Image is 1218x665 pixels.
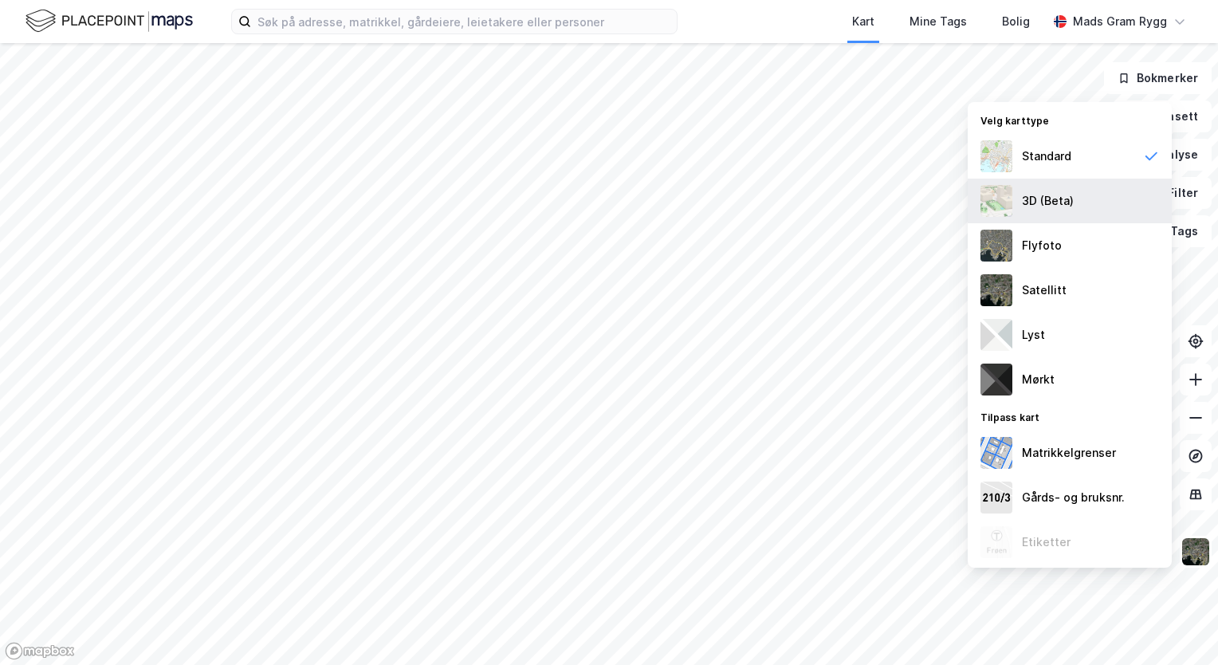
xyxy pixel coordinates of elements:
[980,274,1012,306] img: 9k=
[251,10,677,33] input: Søk på adresse, matrikkel, gårdeiere, leietakere eller personer
[980,437,1012,469] img: cadastreBorders.cfe08de4b5ddd52a10de.jpeg
[980,140,1012,172] img: Z
[852,12,874,31] div: Kart
[980,230,1012,262] img: Z
[1022,191,1074,211] div: 3D (Beta)
[1022,443,1116,462] div: Matrikkelgrenser
[1138,588,1218,665] iframe: Chat Widget
[1137,215,1212,247] button: Tags
[1135,177,1212,209] button: Filter
[980,482,1012,514] img: cadastreKeys.547ab17ec502f5a4ef2b.jpeg
[1002,12,1030,31] div: Bolig
[1022,236,1062,255] div: Flyfoto
[26,7,193,35] img: logo.f888ab2527a4732fd821a326f86c7f29.svg
[1073,12,1167,31] div: Mads Gram Rygg
[910,12,967,31] div: Mine Tags
[1022,370,1055,389] div: Mørkt
[1138,588,1218,665] div: Kontrollprogram for chat
[980,526,1012,558] img: Z
[968,402,1172,431] div: Tilpass kart
[5,642,75,660] a: Mapbox homepage
[1022,147,1071,166] div: Standard
[1022,533,1071,552] div: Etiketter
[1181,537,1211,567] img: 9k=
[1022,488,1125,507] div: Gårds- og bruksnr.
[1022,281,1067,300] div: Satellitt
[980,319,1012,351] img: luj3wr1y2y3+OchiMxRmMxRlscgabnMEmZ7DJGWxyBpucwSZnsMkZbHIGm5zBJmewyRlscgabnMEmZ7DJGWxyBpucwSZnsMkZ...
[980,185,1012,217] img: Z
[1022,325,1045,344] div: Lyst
[968,105,1172,134] div: Velg karttype
[1104,62,1212,94] button: Bokmerker
[1114,100,1212,132] button: Datasett
[980,364,1012,395] img: nCdM7BzjoCAAAAAElFTkSuQmCC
